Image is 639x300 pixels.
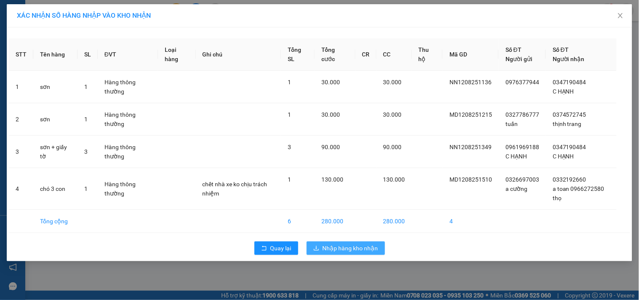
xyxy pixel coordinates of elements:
span: C HẠNH [553,153,574,160]
th: Mã GD [443,38,499,71]
td: sơn + giấy tờ [33,136,78,168]
span: download [313,245,319,252]
span: 130.000 [321,176,343,183]
span: 1 [288,79,291,86]
span: NN1208251136 [449,79,492,86]
span: a cường [505,185,527,192]
td: 1 [9,71,33,103]
span: chết nhà xe ko chịu trách nhiệm [203,181,267,197]
button: Close [609,4,632,28]
span: Số ĐT [553,46,569,53]
td: 6 [281,210,315,233]
span: MD1208251215 [449,111,492,118]
td: sơn [33,103,78,136]
span: a toan 0966272580 thọ [553,185,604,201]
span: NN1208251349 [449,144,492,150]
td: Hàng thông thường [98,168,158,210]
span: 90.000 [321,144,340,150]
span: 30.000 [321,79,340,86]
span: Người gửi [505,56,532,62]
span: 0961969188 [505,144,539,150]
span: 1 [84,83,88,90]
td: 280.000 [377,210,412,233]
span: XÁC NHẬN SỐ HÀNG NHẬP VÀO KHO NHẬN [17,11,151,19]
span: tuấn [505,121,518,127]
th: Tổng cước [315,38,355,71]
td: 2 [9,103,33,136]
button: downloadNhập hàng kho nhận [307,241,385,255]
span: 0332192660 [553,176,586,183]
span: 1 [288,176,291,183]
th: Tổng SL [281,38,315,71]
span: Số ĐT [505,46,521,53]
th: ĐVT [98,38,158,71]
td: 4 [443,210,499,233]
td: 3 [9,136,33,168]
td: 4 [9,168,33,210]
span: C HẠNH [553,88,574,95]
span: 3 [288,144,291,150]
th: STT [9,38,33,71]
th: Loại hàng [158,38,196,71]
td: Hàng thông thường [98,103,158,136]
span: 30.000 [321,111,340,118]
span: 30.000 [383,111,402,118]
span: 130.000 [383,176,405,183]
th: Tên hàng [33,38,78,71]
span: 90.000 [383,144,402,150]
span: 30.000 [383,79,402,86]
td: Tổng cộng [33,210,78,233]
span: 3 [84,148,88,155]
span: 0347190484 [553,79,586,86]
td: Hàng thông thường [98,136,158,168]
span: close [617,12,624,19]
span: thịnh trang [553,121,582,127]
span: C HẠNH [505,153,527,160]
th: Ghi chú [196,38,281,71]
span: 1 [84,116,88,123]
button: rollbackQuay lại [254,241,298,255]
td: chó 3 con [33,168,78,210]
span: 1 [84,185,88,192]
span: 0347190484 [553,144,586,150]
span: 1 [288,111,291,118]
span: Người nhận [553,56,585,62]
span: Quay lại [270,244,291,253]
th: CC [377,38,412,71]
span: 0327786777 [505,111,539,118]
th: Thu hộ [412,38,443,71]
th: CR [356,38,377,71]
td: sơn [33,71,78,103]
span: MD1208251510 [449,176,492,183]
th: SL [78,38,98,71]
td: Hàng thông thường [98,71,158,103]
span: Nhập hàng kho nhận [323,244,378,253]
span: 0976377944 [505,79,539,86]
span: 0374572745 [553,111,586,118]
span: rollback [261,245,267,252]
span: 0326697003 [505,176,539,183]
td: 280.000 [315,210,355,233]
